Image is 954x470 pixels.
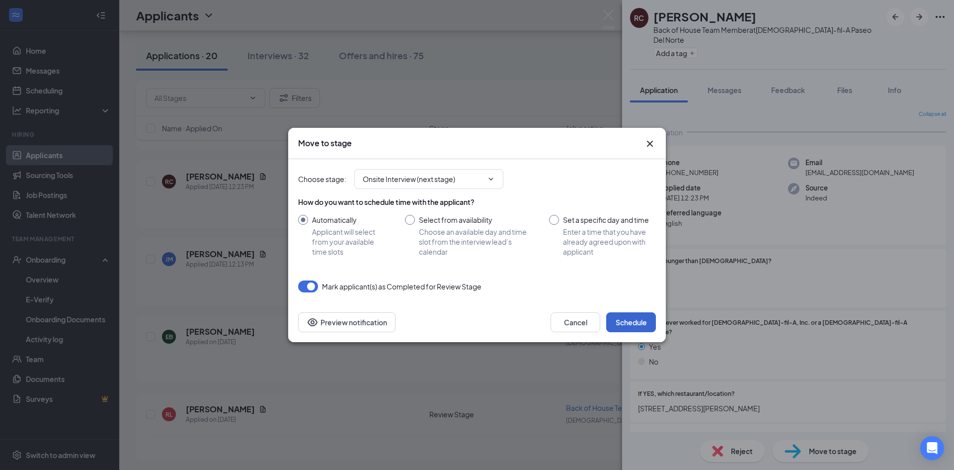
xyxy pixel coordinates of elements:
svg: ChevronDown [487,175,495,183]
span: Choose stage : [298,174,346,185]
span: Mark applicant(s) as Completed for Review Stage [322,281,481,292]
button: Close [644,138,656,150]
button: Cancel [551,312,600,332]
div: Open Intercom Messenger [920,436,944,460]
svg: Eye [307,316,318,328]
div: How do you want to schedule time with the applicant? [298,197,656,207]
button: Preview notificationEye [298,312,396,332]
button: Schedule [606,312,656,332]
h3: Move to stage [298,138,352,149]
svg: Cross [644,138,656,150]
